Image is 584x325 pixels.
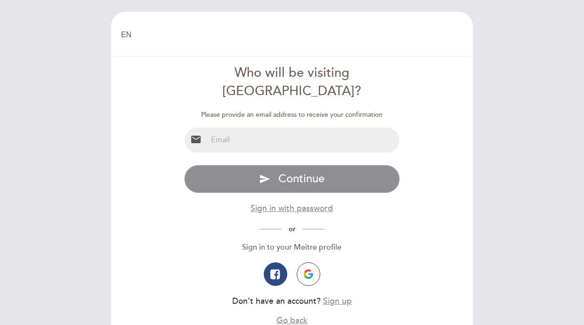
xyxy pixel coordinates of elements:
i: send [259,173,270,185]
span: or [282,225,302,233]
div: Sign in to your Meitre profile [184,242,400,253]
span: Don’t have an account? [232,296,321,306]
button: send Continue [184,165,400,193]
span: Continue [278,172,324,186]
div: Please provide an email address to receive your confirmation [184,110,400,120]
div: Who will be visiting [GEOGRAPHIC_DATA]? [184,64,400,101]
button: Sign up [323,295,352,307]
img: icon-google.png [304,269,313,279]
button: Sign in with password [251,203,333,214]
i: email [190,134,202,145]
input: Email [207,128,400,153]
